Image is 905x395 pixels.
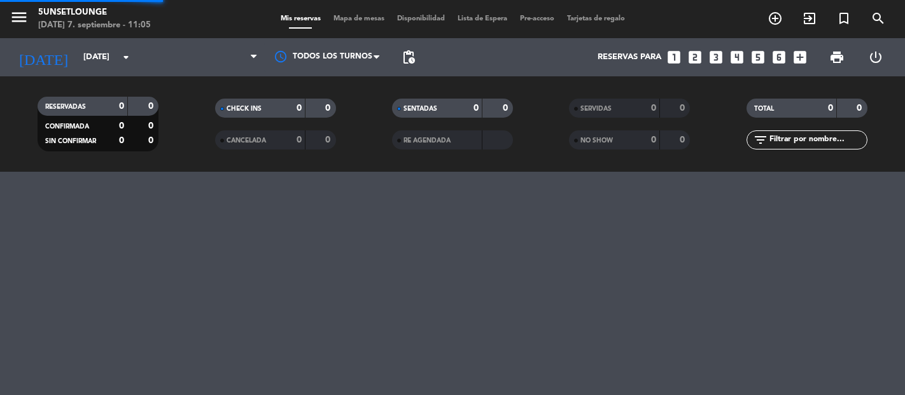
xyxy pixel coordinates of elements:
strong: 0 [297,135,302,144]
span: CANCELADA [227,137,266,144]
strong: 0 [680,135,687,144]
i: looks_two [687,49,703,66]
strong: 0 [651,104,656,113]
span: Mapa de mesas [327,15,391,22]
span: Disponibilidad [391,15,451,22]
span: NO SHOW [580,137,613,144]
i: turned_in_not [836,11,852,26]
button: menu [10,8,29,31]
strong: 0 [828,104,833,113]
div: [DATE] 7. septiembre - 11:05 [38,19,151,32]
span: SERVIDAS [580,106,612,112]
i: looks_6 [771,49,787,66]
span: TOTAL [754,106,774,112]
div: 5unsetlounge [38,6,151,19]
span: pending_actions [401,50,416,65]
span: Pre-acceso [514,15,561,22]
span: CHECK INS [227,106,262,112]
span: RE AGENDADA [403,137,451,144]
strong: 0 [148,102,156,111]
i: looks_4 [729,49,745,66]
span: SIN CONFIRMAR [45,138,96,144]
i: exit_to_app [802,11,817,26]
span: Lista de Espera [451,15,514,22]
strong: 0 [119,121,124,130]
strong: 0 [119,102,124,111]
i: looks_5 [750,49,766,66]
span: RESERVADAS [45,104,86,110]
span: CONFIRMADA [45,123,89,130]
i: filter_list [753,132,768,148]
i: add_circle_outline [768,11,783,26]
i: menu [10,8,29,27]
span: Tarjetas de regalo [561,15,631,22]
strong: 0 [325,135,333,144]
i: arrow_drop_down [118,50,134,65]
strong: 0 [474,104,479,113]
strong: 0 [297,104,302,113]
strong: 0 [148,121,156,130]
i: looks_3 [708,49,724,66]
div: LOG OUT [857,38,896,76]
span: Mis reservas [274,15,327,22]
i: power_settings_new [868,50,883,65]
strong: 0 [325,104,333,113]
span: SENTADAS [403,106,437,112]
i: looks_one [666,49,682,66]
strong: 0 [680,104,687,113]
strong: 0 [119,136,124,145]
strong: 0 [503,104,510,113]
i: add_box [792,49,808,66]
i: search [871,11,886,26]
span: Reservas para [598,52,661,62]
strong: 0 [651,135,656,144]
i: [DATE] [10,43,77,71]
strong: 0 [857,104,864,113]
span: print [829,50,845,65]
strong: 0 [148,136,156,145]
input: Filtrar por nombre... [768,133,867,147]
